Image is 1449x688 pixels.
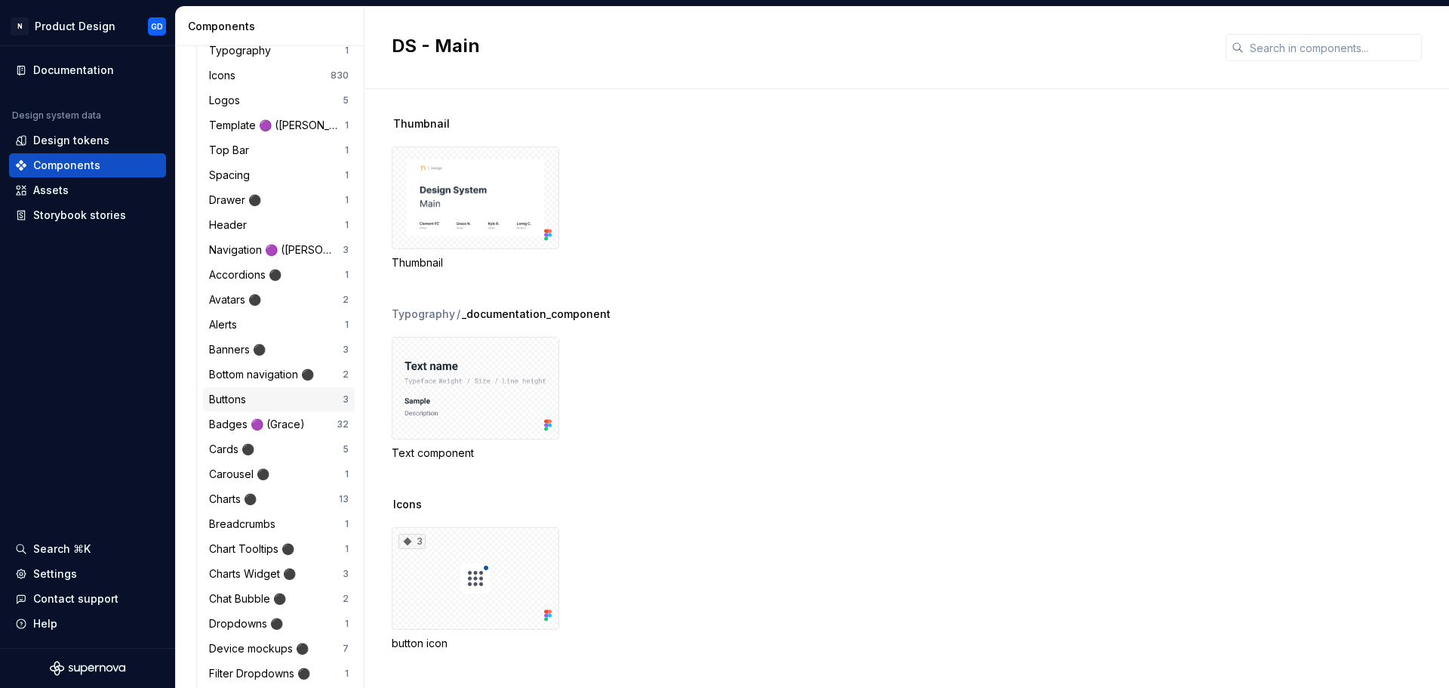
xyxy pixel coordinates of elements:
[203,63,355,88] a: Icons830
[203,338,355,362] a: Banners ⚫️3
[209,541,300,557] div: Chart Tooltips ⚫️
[203,387,355,412] a: Buttons3
[209,442,260,457] div: Cards ⚫️
[9,612,166,636] button: Help
[9,58,166,82] a: Documentation
[209,517,281,532] div: Breadcrumbs
[393,116,450,131] span: Thumbnail
[209,417,311,432] div: Badges 🟣 (Grace)
[209,218,253,233] div: Header
[33,208,126,223] div: Storybook stories
[393,497,422,512] span: Icons
[203,512,355,536] a: Breadcrumbs1
[203,113,355,137] a: Template 🟣 ([PERSON_NAME])1
[33,566,77,582] div: Settings
[345,468,349,480] div: 1
[151,20,163,32] div: GD
[203,39,355,63] a: Typography1
[209,118,345,133] div: Template 🟣 ([PERSON_NAME])
[3,10,172,42] button: NProduct DesignGD
[9,153,166,177] a: Components
[345,144,349,156] div: 1
[209,267,288,282] div: Accordions ⚫️
[345,319,349,331] div: 1
[209,193,267,208] div: Drawer ⚫️
[209,392,252,407] div: Buttons
[203,662,355,686] a: Filter Dropdowns ⚫️1
[209,616,289,631] div: Dropdowns ⚫️
[392,147,559,270] div: Thumbnail
[209,317,243,332] div: Alerts
[209,467,275,482] div: Carousel ⚫️
[9,178,166,202] a: Assets
[203,213,355,237] a: Header1
[209,591,292,606] div: Chat Bubble ⚫️
[343,443,349,455] div: 5
[203,412,355,437] a: Badges 🟣 (Grace)32
[209,492,263,507] div: Charts ⚫️
[1244,34,1422,61] input: Search in components...
[203,313,355,337] a: Alerts1
[35,19,115,34] div: Product Design
[345,618,349,630] div: 1
[209,566,302,582] div: Charts Widget ⚫️
[339,493,349,505] div: 13
[209,242,343,258] div: Navigation 🟣 ([PERSON_NAME])
[345,668,349,680] div: 1
[343,593,349,605] div: 2
[203,612,355,636] a: Dropdowns ⚫️1
[345,194,349,206] div: 1
[343,568,349,580] div: 3
[203,437,355,461] a: Cards ⚫️5
[392,34,1207,58] h2: DS - Main
[343,643,349,655] div: 7
[203,462,355,486] a: Carousel ⚫️1
[9,562,166,586] a: Settings
[203,88,355,113] a: Logos5
[345,269,349,281] div: 1
[203,288,355,312] a: Avatars ⚫️2
[343,369,349,381] div: 2
[209,143,255,158] div: Top Bar
[203,363,355,387] a: Bottom navigation ⚫️2
[398,534,426,549] div: 3
[209,641,315,656] div: Device mockups ⚫️
[337,418,349,430] div: 32
[9,128,166,153] a: Design tokens
[345,219,349,231] div: 1
[343,94,349,106] div: 5
[457,307,460,322] span: /
[33,616,57,631] div: Help
[50,661,125,676] svg: Supernova Logo
[345,45,349,57] div: 1
[209,666,316,681] div: Filter Dropdowns ⚫️
[392,446,559,461] div: Text component
[392,636,559,651] div: button icon
[209,168,256,183] div: Spacing
[331,69,349,82] div: 830
[345,169,349,181] div: 1
[209,93,246,108] div: Logos
[203,163,355,187] a: Spacing1
[345,518,349,530] div: 1
[33,158,100,173] div: Components
[343,294,349,306] div: 2
[345,543,349,555] div: 1
[203,188,355,212] a: Drawer ⚫️1
[11,17,29,35] div: N
[343,344,349,356] div: 3
[392,337,559,461] div: Text component
[203,587,355,611] a: Chat Bubble ⚫️2
[203,487,355,511] a: Charts ⚫️13
[33,133,109,148] div: Design tokens
[392,255,559,270] div: Thumbnail
[33,183,69,198] div: Assets
[203,138,355,162] a: Top Bar1
[33,63,114,78] div: Documentation
[203,637,355,661] a: Device mockups ⚫️7
[203,263,355,287] a: Accordions ⚫️1
[33,591,118,606] div: Contact support
[33,541,91,557] div: Search ⌘K
[343,244,349,256] div: 3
